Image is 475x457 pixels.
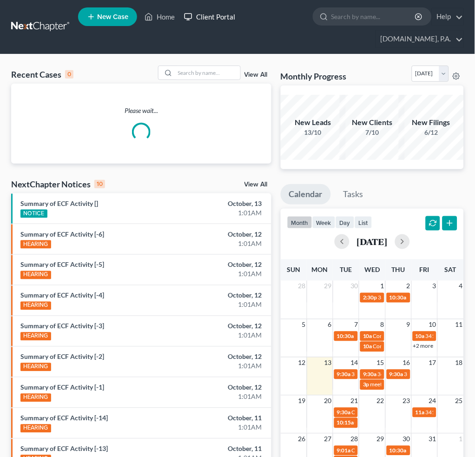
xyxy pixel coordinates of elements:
span: 30 [350,281,359,292]
div: 1:01AM [188,331,262,340]
div: October, 12 [188,260,262,270]
div: 1:01AM [188,270,262,279]
a: Summary of ECF Activity [-14] [20,414,108,422]
span: 341(a) meeting [408,294,444,301]
span: 18 [455,358,464,369]
span: 30 [402,434,411,445]
a: Summary of ECF Activity [-13] [20,445,108,453]
span: 341(a) meeting [378,371,415,378]
div: October, 12 [188,230,262,239]
a: Tasks [335,184,372,205]
a: [DOMAIN_NAME], P.A. [376,31,463,47]
span: Sat [445,266,456,274]
span: 9:30a [363,371,377,378]
span: 19 [297,396,307,407]
a: Calendar [281,184,331,205]
div: NOTICE [20,210,47,218]
span: meeting of creditors [370,381,419,388]
div: October, 11 [188,444,262,454]
button: month [287,216,312,229]
div: 10 [94,180,105,188]
span: 9:30a [337,409,351,416]
span: 2:30p [363,294,377,301]
a: Summary of ECF Activity [-5] [20,261,104,269]
div: 1:01AM [188,392,262,402]
span: Sun [287,266,300,274]
span: 24 [428,396,437,407]
span: 341(a) meeting [426,409,462,416]
span: 21 [350,396,359,407]
span: Confirmation Hearing [355,419,409,426]
div: 6/12 [399,128,464,137]
a: +2 more [413,343,434,350]
div: HEARING [20,332,51,341]
span: 10 [428,319,437,331]
span: 9:01a [337,447,351,454]
a: Summary of ECF Activity [-6] [20,230,104,238]
div: New Leads [281,117,346,128]
span: 341(a) meeting [352,371,389,378]
span: 23 [402,396,411,407]
span: Confirmation hearing [373,333,426,340]
button: day [336,216,355,229]
span: 10a [363,333,372,340]
span: 341(a) meeting [378,294,415,301]
div: October, 11 [188,414,262,423]
span: 11 [455,319,464,331]
div: HEARING [20,424,51,433]
button: week [312,216,336,229]
span: 28 [297,281,307,292]
span: 10:30a [389,294,407,301]
div: 0 [65,70,73,79]
div: HEARING [20,394,51,402]
span: 31 [428,434,437,445]
h2: [DATE] [357,237,388,246]
span: Confirmation Hearing [373,343,427,350]
span: 22 [376,396,385,407]
a: Summary of ECF Activity [] [20,199,98,207]
span: Confirmation hearing [352,447,404,454]
span: Wed [364,266,380,274]
a: Client Portal [179,8,240,25]
span: 29 [376,434,385,445]
span: Thu [392,266,405,274]
span: 29 [323,281,333,292]
div: New Filings [399,117,464,128]
div: October, 12 [188,383,262,392]
a: Summary of ECF Activity [-2] [20,353,104,361]
span: Tue [340,266,352,274]
div: HEARING [20,302,51,310]
span: 5 [301,319,307,331]
span: 14 [350,358,359,369]
span: 25 [455,396,464,407]
span: 3p [363,381,369,388]
span: 15 [376,358,385,369]
span: 341(a) meeting [408,447,444,454]
span: 341(a) meeting [426,333,462,340]
span: 11a [416,409,425,416]
span: Mon [312,266,328,274]
div: HEARING [20,271,51,279]
span: 10a [416,333,425,340]
span: 20 [323,396,333,407]
div: HEARING [20,363,51,371]
p: Please wait... [11,106,271,115]
div: 1:01AM [188,300,262,310]
span: 3 [432,281,437,292]
span: 9:30a [337,371,351,378]
div: 13/10 [281,128,346,137]
span: Hearing [355,333,375,340]
span: 7 [353,319,359,331]
div: October, 12 [188,352,262,362]
div: 1:01AM [188,423,262,432]
div: HEARING [20,240,51,249]
div: October, 12 [188,322,262,331]
span: 10a [363,343,372,350]
span: 8 [380,319,385,331]
a: Summary of ECF Activity [-4] [20,291,104,299]
span: 9:30a [389,371,403,378]
span: 10:30a [389,447,407,454]
span: 28 [350,434,359,445]
div: 1:01AM [188,239,262,248]
span: 1 [380,281,385,292]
